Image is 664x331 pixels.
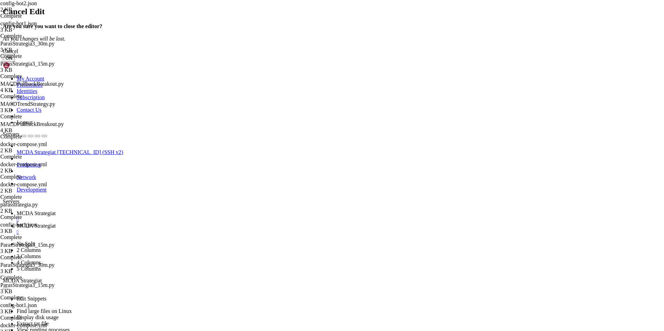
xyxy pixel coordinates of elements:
[0,168,66,174] div: 2 KB
[0,228,66,234] div: 3 KB
[0,121,66,134] span: MACDPullbackBreakout.py
[0,202,66,214] span: parasstrategia.py
[0,0,66,13] span: config-bot2.json
[3,3,574,9] x-row: root@ubuntu-4gb-hel1-1:~/ft_userdata#
[0,234,66,240] div: Complete
[0,20,66,33] span: config-bot1.json
[0,53,66,59] div: Complete
[0,81,64,87] span: MACDPullbackBreakout.py
[0,315,66,321] div: Complete
[0,268,66,274] div: 3 KB
[0,242,55,248] span: ParasStrategia3_15m.py
[0,302,66,315] span: config-bot1.json
[0,141,66,154] span: docker-compose.yml
[0,113,66,120] div: Complete
[0,161,66,174] span: docker-compose.yml
[0,27,66,33] div: 3 KB
[0,41,66,53] span: ParasStrategia3_30m.py
[0,222,37,228] span: config-bot1.json
[0,161,47,167] span: docker-compose.yml
[0,262,55,268] span: ParasStrategia3_30m.py
[0,295,66,301] div: Complete
[0,61,55,67] span: ParasStrategia3_15m.py
[0,282,66,295] span: ParasStrategia3_15m.py
[0,127,66,134] div: 4 KB
[0,73,66,79] div: Complete
[0,20,37,26] span: config-bot1.json
[0,308,66,315] div: 3 KB
[0,181,47,187] span: docker-compose.yml
[0,188,66,194] div: 2 KB
[0,174,66,180] div: Complete
[0,61,66,73] span: ParasStrategia3_15m.py
[0,208,66,214] div: 2 KB
[0,47,66,53] div: 3 KB
[0,248,66,254] div: 3 KB
[0,222,66,234] span: config-bot1.json
[0,214,66,220] div: Complete
[0,0,37,6] span: config-bot2.json
[0,202,38,207] span: parasstrategia.py
[0,13,66,19] div: Complete
[0,274,66,281] div: Complete
[0,7,66,13] div: 2 KB
[0,87,66,93] div: 4 KB
[0,154,66,160] div: Complete
[0,81,66,93] span: MACDPullbackBreakout.py
[0,67,66,73] div: 3 KB
[0,101,55,107] span: MACDTrendStrategy.py
[0,134,66,140] div: Complete
[0,107,66,113] div: 3 KB
[0,322,47,328] span: docker-compose.yml
[0,262,66,274] span: ParasStrategia3_30m.py
[0,194,66,200] div: Complete
[0,141,47,147] span: docker-compose.yml
[0,288,66,295] div: 3 KB
[0,93,66,100] div: Complete
[0,282,55,288] span: ParasStrategia3_15m.py
[114,3,117,9] div: (38, 0)
[0,242,66,254] span: ParasStrategia3_15m.py
[0,101,66,113] span: MACDTrendStrategy.py
[0,254,66,261] div: Complete
[0,181,66,194] span: docker-compose.yml
[0,41,55,46] span: ParasStrategia3_30m.py
[0,302,37,308] span: config-bot1.json
[0,121,64,127] span: MACDPullbackBreakout.py
[0,33,66,39] div: Complete
[0,147,66,154] div: 2 KB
